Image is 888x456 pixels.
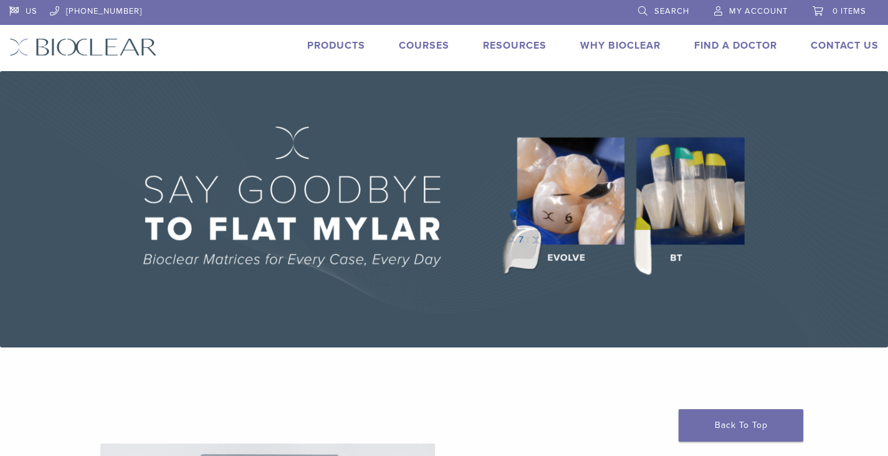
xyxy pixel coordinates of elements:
[654,6,689,16] span: Search
[729,6,788,16] span: My Account
[833,6,866,16] span: 0 items
[811,39,879,52] a: Contact Us
[399,39,449,52] a: Courses
[9,38,157,56] img: Bioclear
[307,39,365,52] a: Products
[580,39,661,52] a: Why Bioclear
[483,39,547,52] a: Resources
[679,409,803,442] a: Back To Top
[694,39,777,52] a: Find A Doctor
